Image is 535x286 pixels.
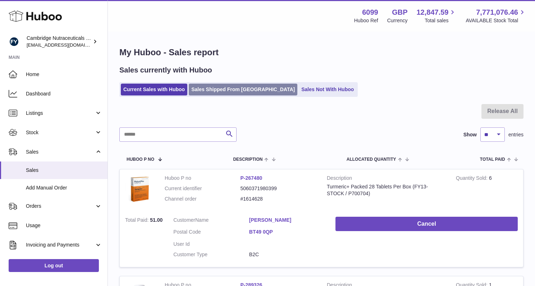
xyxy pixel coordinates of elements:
div: Cambridge Nutraceuticals Ltd [27,35,91,48]
a: [PERSON_NAME] [249,217,325,224]
span: Dashboard [26,90,102,97]
dt: Name [173,217,249,225]
span: 7,771,076.46 [476,8,518,17]
span: [EMAIL_ADDRESS][DOMAIN_NAME] [27,42,106,48]
label: Show [463,131,477,138]
div: Huboo Ref [354,17,378,24]
td: 6 [451,169,523,211]
a: 12,847.59 Total sales [416,8,457,24]
dt: Current identifier [165,185,241,192]
a: Log out [9,259,99,272]
strong: Description [327,175,445,183]
span: Total sales [425,17,457,24]
dd: 5060371980399 [241,185,316,192]
span: Listings [26,110,95,117]
span: Orders [26,203,95,210]
a: BT49 0QP [249,229,325,235]
dd: B2C [249,251,325,258]
dt: Customer Type [173,251,249,258]
span: ALLOCATED Quantity [347,157,396,162]
div: Currency [387,17,408,24]
strong: Quantity Sold [456,175,489,183]
dd: #1614628 [241,196,316,202]
img: huboo@camnutra.com [9,36,19,47]
h2: Sales currently with Huboo [119,65,212,75]
span: Sales [26,149,95,155]
a: P-267480 [241,175,262,181]
span: Description [233,157,262,162]
span: entries [508,131,523,138]
strong: Total Paid [125,217,150,225]
img: 60991619191506.png [125,175,154,203]
span: Usage [26,222,102,229]
h1: My Huboo - Sales report [119,47,523,58]
a: Current Sales with Huboo [121,84,187,95]
dt: User Id [173,241,249,248]
button: Cancel [335,217,518,231]
span: Total paid [480,157,505,162]
strong: 6099 [362,8,378,17]
span: AVAILABLE Stock Total [466,17,526,24]
div: Turmeric+ Packed 28 Tablets Per Box (FY13-STOCK / P700704) [327,183,445,197]
span: Huboo P no [127,157,154,162]
dt: Huboo P no [165,175,241,182]
span: Stock [26,129,95,136]
span: 12,847.59 [416,8,448,17]
span: 51.00 [150,217,163,223]
span: Add Manual Order [26,184,102,191]
dt: Channel order [165,196,241,202]
span: Home [26,71,102,78]
dt: Postal Code [173,229,249,237]
a: Sales Not With Huboo [299,84,356,95]
span: Invoicing and Payments [26,242,95,248]
a: Sales Shipped From [GEOGRAPHIC_DATA] [189,84,297,95]
span: Customer [173,217,195,223]
span: Sales [26,167,102,174]
strong: GBP [392,8,407,17]
a: 7,771,076.46 AVAILABLE Stock Total [466,8,526,24]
